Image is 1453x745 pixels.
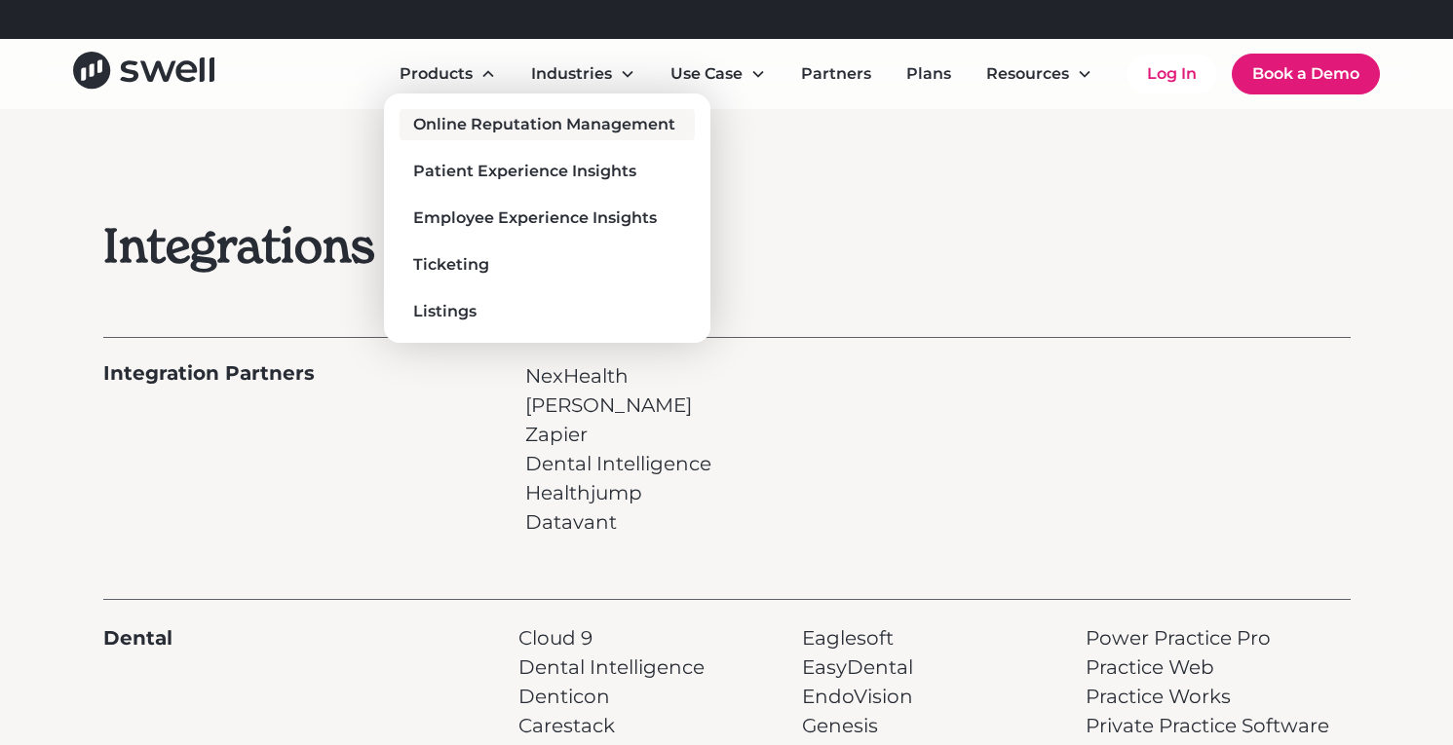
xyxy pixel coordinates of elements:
a: Ticketing [400,249,694,280]
div: Patient Experience Insights [413,160,636,183]
a: Listings [400,296,694,327]
a: Patient Experience Insights [400,156,694,187]
a: Plans [891,55,967,93]
div: Products [384,55,512,93]
div: Resources [971,55,1108,93]
a: Employee Experience Insights [400,203,694,234]
a: Online Reputation Management [400,109,694,140]
a: Log In [1128,55,1216,93]
div: Dental [103,623,172,652]
a: Partners [785,55,887,93]
div: Ticketing [413,253,489,277]
div: Industries [516,55,651,93]
h2: Integrations [103,218,852,275]
div: Products [400,62,473,86]
a: home [73,52,214,95]
p: NexHealth [PERSON_NAME] Zapier Dental Intelligence Healthjump Datavant [525,361,711,537]
div: Industries [531,62,612,86]
div: Online Reputation Management [413,113,675,136]
div: Use Case [670,62,743,86]
nav: Products [384,93,709,343]
div: Employee Experience Insights [413,206,657,230]
a: Book a Demo [1232,54,1380,94]
div: Resources [986,62,1069,86]
div: Listings [413,300,477,323]
div: Use Case [655,55,782,93]
h3: Integration Partners [103,361,315,385]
